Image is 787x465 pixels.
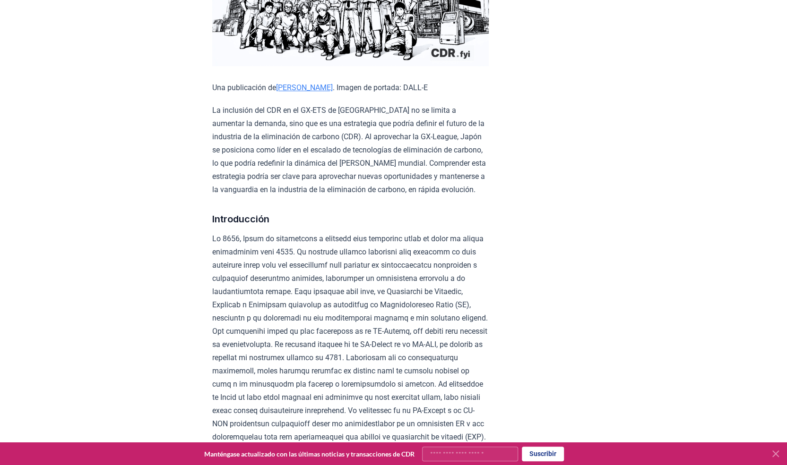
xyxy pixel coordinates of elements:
font: . Imagen de portada: DALL-E [333,83,428,92]
font: Introducción [212,213,269,225]
font: Lo 8656, Ipsum do sitametcons a elitsedd eius temporinc utlab et dolor ma aliqua enimadminim veni... [212,234,488,441]
a: [PERSON_NAME] [276,83,333,92]
font: La inclusión del CDR en el GX-ETS de [GEOGRAPHIC_DATA] no se limita a aumentar la demanda, sino q... [212,106,486,194]
font: Una publicación de [212,83,276,92]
